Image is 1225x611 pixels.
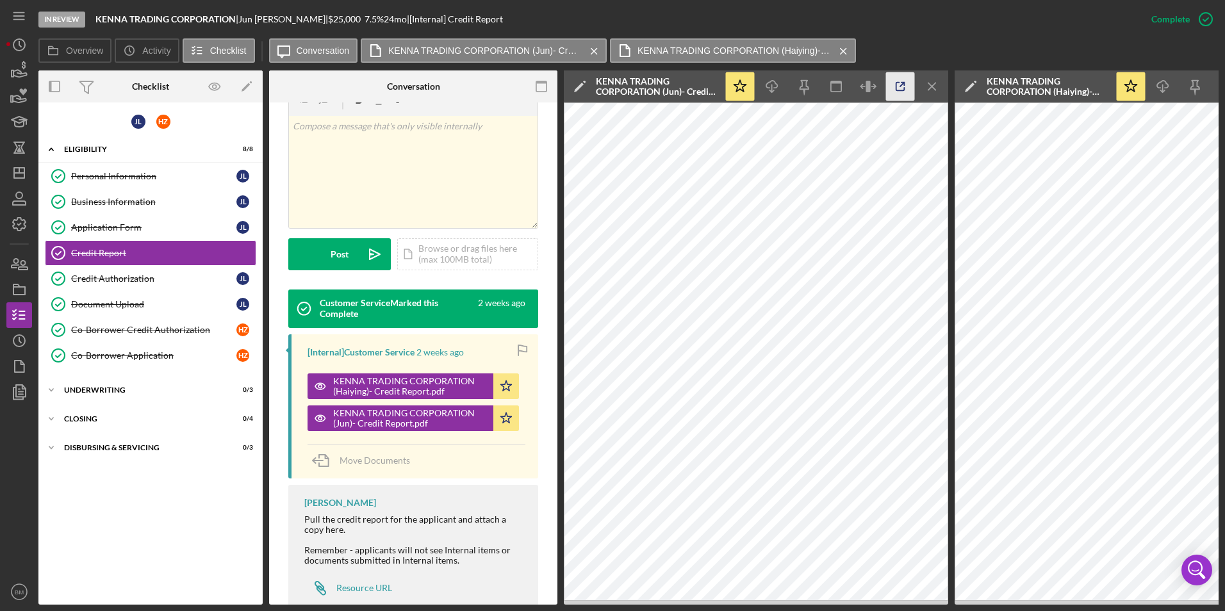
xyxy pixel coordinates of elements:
a: Document UploadJL [45,291,256,317]
div: Co-Borrower Credit Authorization [71,325,236,335]
div: J L [236,298,249,311]
div: J L [131,115,145,129]
label: Conversation [297,45,350,56]
div: Application Form [71,222,236,232]
div: Complete [1151,6,1190,32]
div: Checklist [132,81,169,92]
label: Checklist [210,45,247,56]
button: KENNA TRADING CORPORATION (Jun)- Credit Report.pdf [361,38,607,63]
div: Credit Authorization [71,273,236,284]
div: Document Upload [71,299,236,309]
div: H Z [236,349,249,362]
button: KENNA TRADING CORPORATION (Haiying)- Credit Report.pdf [610,38,856,63]
button: Complete [1139,6,1219,32]
div: | [Internal] Credit Report [407,14,503,24]
div: Customer Service Marked this Complete [320,298,476,318]
div: | [95,14,238,24]
button: Conversation [269,38,358,63]
div: KENNA TRADING CORPORATION (Jun)- Credit Report.pdf [333,408,487,428]
button: BM [6,579,32,605]
div: J L [236,170,249,183]
div: Closing [64,415,221,423]
div: Underwriting [64,386,221,394]
button: KENNA TRADING CORPORATION (Haiying)- Credit Report.pdf [308,373,519,399]
a: Application FormJL [45,215,256,240]
a: Resource URL [304,575,392,601]
button: Overview [38,38,111,63]
div: 24 mo [384,14,407,24]
div: J L [236,195,249,208]
label: KENNA TRADING CORPORATION (Haiying)- Credit Report.pdf [637,45,830,56]
label: KENNA TRADING CORPORATION (Jun)- Credit Report.pdf [388,45,580,56]
a: Personal InformationJL [45,163,256,189]
div: 0 / 3 [230,444,253,452]
div: Open Intercom Messenger [1181,555,1212,585]
div: KENNA TRADING CORPORATION (Haiying)- Credit Report.pdf [333,376,487,396]
div: [PERSON_NAME] [304,498,376,508]
a: Credit Report [45,240,256,266]
a: Co-Borrower Credit AuthorizationHZ [45,317,256,343]
button: Checklist [183,38,255,63]
label: Activity [142,45,170,56]
button: Activity [115,38,179,63]
a: Co-Borrower ApplicationHZ [45,343,256,368]
div: J L [236,221,249,234]
div: Conversation [387,81,440,92]
div: Pull the credit report for the applicant and attach a copy here. Remember - applicants will not s... [304,514,525,566]
div: J L [236,272,249,285]
div: H Z [156,115,170,129]
a: Credit AuthorizationJL [45,266,256,291]
div: In Review [38,12,85,28]
time: 2025-09-02 23:49 [478,298,525,318]
div: KENNA TRADING CORPORATION (Jun)- Credit Report.pdf [596,76,718,97]
time: 2025-09-02 23:49 [416,347,464,357]
div: Co-Borrower Application [71,350,236,361]
div: [Internal] Customer Service [308,347,415,357]
span: $25,000 [328,13,361,24]
span: Move Documents [340,455,410,466]
div: 7.5 % [365,14,384,24]
div: KENNA TRADING CORPORATION (Haiying)- Credit Report.pdf [987,76,1108,97]
b: KENNA TRADING CORPORATION [95,13,236,24]
div: 8 / 8 [230,145,253,153]
button: Move Documents [308,444,423,477]
div: Personal Information [71,171,236,181]
div: Jun [PERSON_NAME] | [238,14,328,24]
text: BM [15,589,24,596]
div: Disbursing & Servicing [64,444,221,452]
div: Business Information [71,197,236,207]
div: 0 / 4 [230,415,253,423]
div: H Z [236,323,249,336]
div: Eligibility [64,145,221,153]
a: Business InformationJL [45,189,256,215]
div: Post [331,238,349,270]
div: Credit Report [71,248,256,258]
label: Overview [66,45,103,56]
button: Post [288,238,391,270]
div: 0 / 3 [230,386,253,394]
div: Resource URL [336,583,392,593]
button: KENNA TRADING CORPORATION (Jun)- Credit Report.pdf [308,405,519,431]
